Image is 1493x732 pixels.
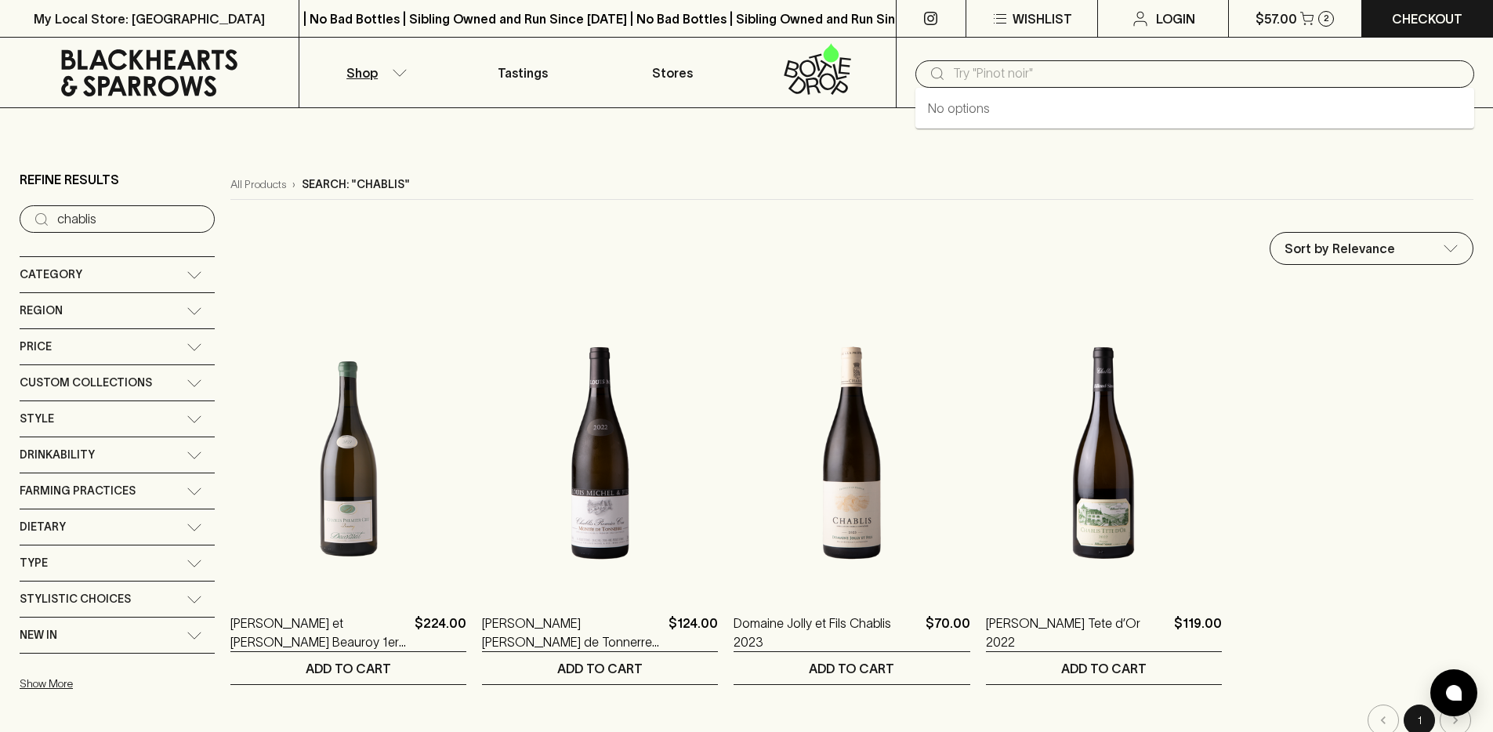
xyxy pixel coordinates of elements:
[1256,9,1297,28] p: $57.00
[20,473,215,509] div: Farming Practices
[20,170,119,189] p: Refine Results
[20,625,57,645] span: New In
[986,652,1222,684] button: ADD TO CART
[230,316,466,590] img: Agnes et Didier Dauvissat Beauroy 1er Chablis Magnum 2021
[20,582,215,617] div: Stylistic Choices
[20,517,66,537] span: Dietary
[20,618,215,653] div: New In
[415,614,466,651] p: $224.00
[20,293,215,328] div: Region
[669,614,718,651] p: $124.00
[20,373,152,393] span: Custom Collections
[1324,14,1329,23] p: 2
[346,63,378,82] p: Shop
[20,365,215,400] div: Custom Collections
[292,176,295,193] p: ›
[482,316,718,590] img: Louis Michel Chablis Montee de Tonnerre 1er Cru 2021
[1156,9,1195,28] p: Login
[302,176,410,193] p: Search: "chablis"
[34,9,265,28] p: My Local Store: [GEOGRAPHIC_DATA]
[1392,9,1462,28] p: Checkout
[20,401,215,437] div: Style
[734,316,969,590] img: Domaine Jolly et Fils Chablis 2023
[20,553,48,573] span: Type
[926,614,970,651] p: $70.00
[557,659,643,678] p: ADD TO CART
[20,668,225,700] button: Show More
[1013,9,1072,28] p: Wishlist
[809,659,894,678] p: ADD TO CART
[20,409,54,429] span: Style
[20,337,52,357] span: Price
[20,545,215,581] div: Type
[20,301,63,321] span: Region
[498,63,548,82] p: Tastings
[1446,685,1462,701] img: bubble-icon
[20,257,215,292] div: Category
[1061,659,1147,678] p: ADD TO CART
[1270,233,1473,264] div: Sort by Relevance
[306,659,391,678] p: ADD TO CART
[57,207,202,232] input: Try “Pinot noir”
[230,614,408,651] a: [PERSON_NAME] et [PERSON_NAME] Beauroy 1er Chablis Magnum 2021
[1285,239,1395,258] p: Sort by Relevance
[299,38,448,107] button: Shop
[915,88,1474,129] div: No options
[230,652,466,684] button: ADD TO CART
[230,176,286,193] a: All Products
[482,652,718,684] button: ADD TO CART
[448,38,597,107] a: Tastings
[953,61,1462,86] input: Try "Pinot noir"
[652,63,693,82] p: Stores
[20,481,136,501] span: Farming Practices
[20,589,131,609] span: Stylistic Choices
[734,614,919,651] a: Domaine Jolly et Fils Chablis 2023
[20,437,215,473] div: Drinkability
[598,38,747,107] a: Stores
[20,329,215,364] div: Price
[734,652,969,684] button: ADD TO CART
[20,445,95,465] span: Drinkability
[1174,614,1222,651] p: $119.00
[20,509,215,545] div: Dietary
[986,316,1222,590] img: Billaud Simon Chablis Tete d’Or 2022
[986,614,1168,651] a: [PERSON_NAME] Tete d’Or 2022
[482,614,662,651] a: [PERSON_NAME] [PERSON_NAME] de Tonnerre 1er Cru 2021
[20,265,82,284] span: Category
